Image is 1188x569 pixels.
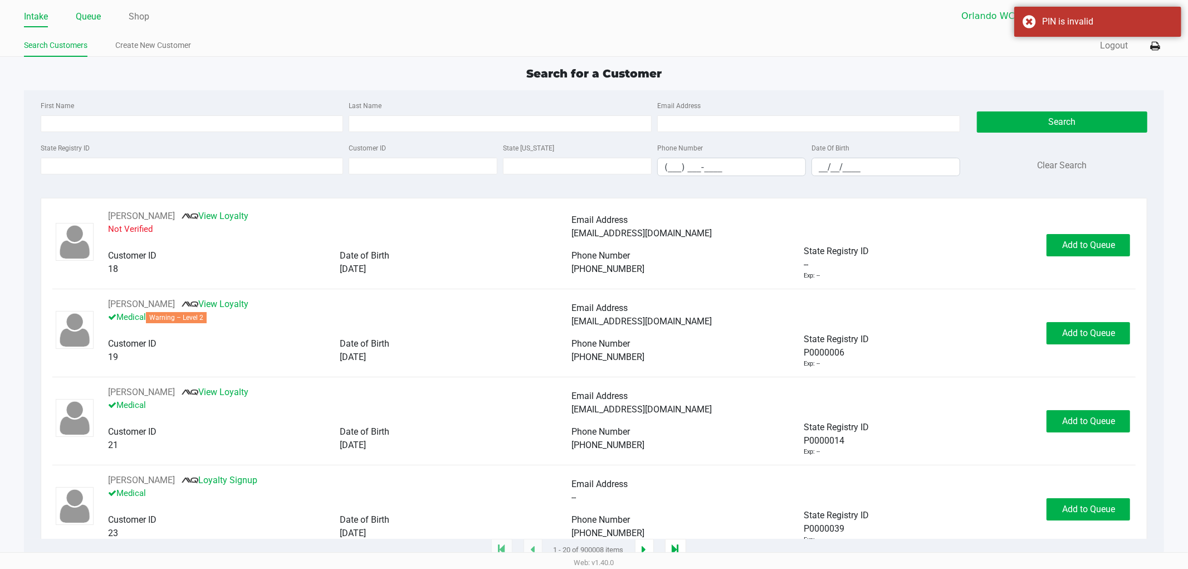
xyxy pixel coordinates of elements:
span: -- [804,258,808,271]
span: State Registry ID [804,510,869,521]
span: Add to Queue [1062,240,1115,250]
span: Date of Birth [340,426,389,437]
p: Not Verified [108,223,572,236]
label: State Registry ID [41,143,90,153]
span: Phone Number [572,250,630,261]
a: View Loyalty [182,211,248,221]
span: [PHONE_NUMBER] [572,528,645,538]
span: Customer ID [108,338,157,349]
button: Logout [1100,39,1128,52]
app-submit-button: Next [635,539,654,561]
a: Create New Customer [115,38,191,52]
label: Last Name [349,101,382,111]
div: Exp: -- [804,359,820,369]
label: Phone Number [657,143,703,153]
span: [DATE] [340,528,366,538]
span: [DATE] [340,352,366,362]
button: Search [977,111,1147,133]
span: [PHONE_NUMBER] [572,264,645,274]
span: Date of Birth [340,514,389,525]
span: -- [572,492,576,503]
button: See customer info [108,474,175,487]
a: View Loyalty [182,299,248,309]
span: Customer ID [108,514,157,525]
span: Web: v1.40.0 [574,558,614,567]
span: Search for a Customer [526,67,662,80]
div: PIN is invalid [1042,15,1173,28]
a: Shop [129,9,149,25]
span: P0000039 [804,522,844,536]
span: 19 [108,352,118,362]
a: Search Customers [24,38,87,52]
span: Phone Number [572,514,630,525]
span: State Registry ID [804,422,869,432]
label: Date Of Birth [811,143,849,153]
button: Add to Queue [1047,234,1130,256]
a: Intake [24,9,48,25]
span: Email Address [572,391,628,401]
span: Customer ID [108,250,157,261]
button: Clear Search [1038,159,1087,172]
a: Queue [76,9,101,25]
span: Add to Queue [1062,504,1115,514]
span: Phone Number [572,426,630,437]
span: [PHONE_NUMBER] [572,440,645,450]
span: Add to Queue [1062,328,1115,338]
input: Format: MM/DD/YYYY [812,158,960,176]
app-submit-button: Previous [524,539,542,561]
button: Add to Queue [1047,410,1130,432]
span: Date of Birth [340,250,389,261]
span: [EMAIL_ADDRESS][DOMAIN_NAME] [572,404,712,415]
span: 18 [108,264,118,274]
span: Email Address [572,479,628,489]
p: Medical [108,487,572,500]
p: Medical [108,399,572,412]
span: [EMAIL_ADDRESS][DOMAIN_NAME] [572,228,712,239]
button: See customer info [108,386,175,399]
span: Date of Birth [340,338,389,349]
label: First Name [41,101,74,111]
span: Email Address [572,303,628,313]
span: Add to Queue [1062,416,1115,426]
label: Customer ID [349,143,386,153]
a: View Loyalty [182,387,248,397]
span: Email Address [572,215,628,225]
p: Medical [108,311,572,324]
kendo-maskedtextbox: Format: (999) 999-9999 [657,158,806,176]
span: Phone Number [572,338,630,349]
app-submit-button: Move to last page [665,539,686,561]
button: See customer info [108,210,175,223]
label: State [US_STATE] [503,143,554,153]
span: Customer ID [108,426,157,437]
app-submit-button: Move to first page [491,539,512,561]
button: Add to Queue [1047,498,1130,521]
span: State Registry ID [804,334,869,344]
a: Loyalty Signup [182,475,257,485]
input: Format: (999) 999-9999 [658,158,805,176]
span: 1 - 20 of 900008 items [554,544,624,556]
span: [DATE] [340,440,366,450]
button: Select [1077,6,1093,26]
div: Exp: -- [804,448,820,457]
label: Email Address [657,101,701,111]
span: [DATE] [340,264,366,274]
span: P0000006 [804,346,844,359]
span: Warning – Level 2 [146,312,207,323]
span: State Registry ID [804,246,869,256]
div: Exp: -- [804,271,820,281]
span: P0000014 [804,434,844,448]
div: Exp: -- [804,536,820,545]
span: 21 [108,440,118,450]
button: See customer info [108,298,175,311]
span: [PHONE_NUMBER] [572,352,645,362]
button: Add to Queue [1047,322,1130,344]
kendo-maskedtextbox: Format: MM/DD/YYYY [811,158,960,176]
span: Orlando WC [961,9,1070,23]
span: 23 [108,528,118,538]
span: [EMAIL_ADDRESS][DOMAIN_NAME] [572,316,712,327]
